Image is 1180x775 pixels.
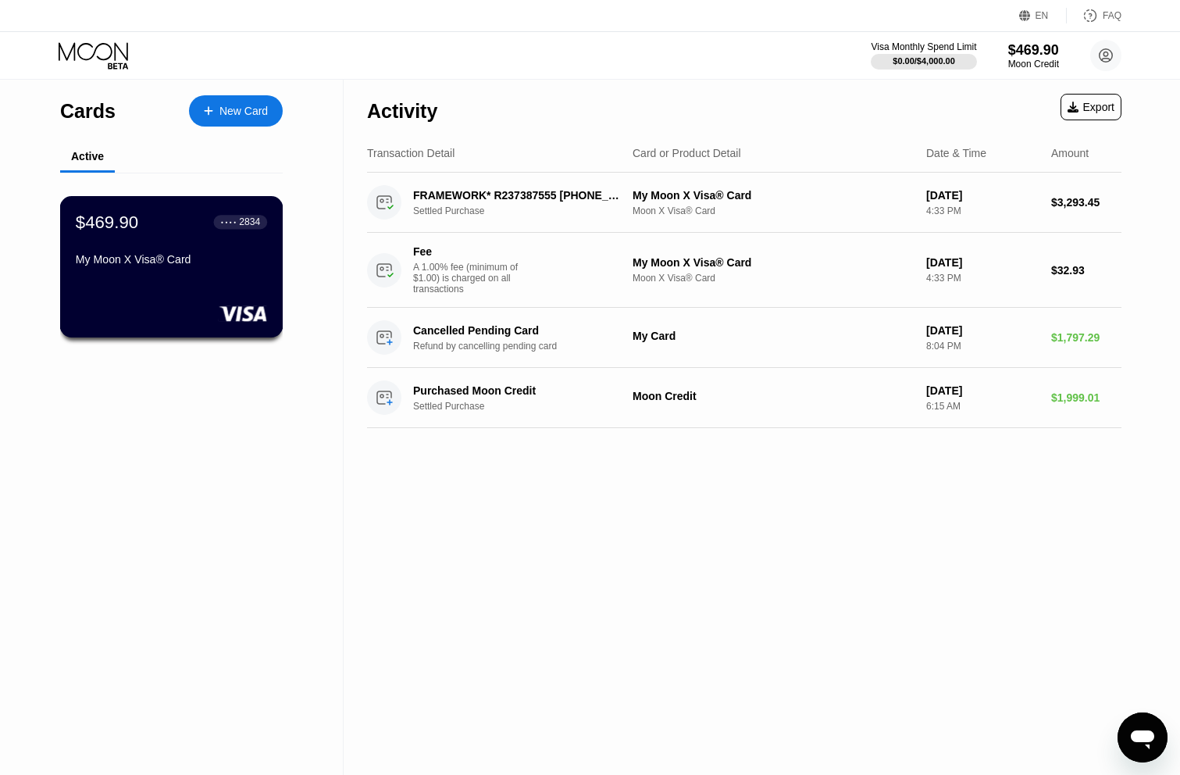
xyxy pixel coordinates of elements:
div: Visa Monthly Spend Limit [871,41,976,52]
div: Date & Time [926,147,986,159]
div: Export [1061,94,1121,120]
div: $469.90● ● ● ●2834My Moon X Visa® Card [61,197,282,337]
div: Moon X Visa® Card [633,273,914,284]
div: $0.00 / $4,000.00 [893,56,955,66]
div: $1,999.01 [1051,391,1121,404]
div: FRAMEWORK* R237387555 [PHONE_NUMBER] NLSettled PurchaseMy Moon X Visa® CardMoon X Visa® Card[DATE... [367,173,1121,233]
div: Cards [60,100,116,123]
div: My Card [633,330,914,342]
div: Settled Purchase [413,401,641,412]
div: Cancelled Pending CardRefund by cancelling pending cardMy Card[DATE]8:04 PM$1,797.29 [367,308,1121,368]
div: [DATE] [926,384,1039,397]
div: $469.90 [76,212,138,232]
div: My Moon X Visa® Card [633,189,914,202]
div: $469.90 [1008,42,1059,59]
div: New Card [189,95,283,127]
div: 4:33 PM [926,273,1039,284]
div: Card or Product Detail [633,147,741,159]
div: Activity [367,100,437,123]
div: My Moon X Visa® Card [76,253,267,266]
div: My Moon X Visa® Card [633,256,914,269]
div: FAQ [1067,8,1121,23]
div: [DATE] [926,324,1039,337]
div: A 1.00% fee (minimum of $1.00) is charged on all transactions [413,262,530,295]
div: New Card [219,105,268,118]
div: Fee [413,245,522,258]
div: Transaction Detail [367,147,455,159]
div: Moon X Visa® Card [633,205,914,216]
div: [DATE] [926,189,1039,202]
div: Moon Credit [1008,59,1059,70]
div: 6:15 AM [926,401,1039,412]
div: Purchased Moon CreditSettled PurchaseMoon Credit[DATE]6:15 AM$1,999.01 [367,368,1121,428]
div: Cancelled Pending Card [413,324,625,337]
div: $469.90Moon Credit [1008,42,1059,70]
div: EN [1036,10,1049,21]
div: $3,293.45 [1051,196,1121,209]
iframe: Pulsante per aprire la finestra di messaggistica [1118,712,1168,762]
div: Export [1068,101,1114,113]
div: FRAMEWORK* R237387555 [PHONE_NUMBER] NL [413,189,625,202]
div: 8:04 PM [926,341,1039,352]
div: $1,797.29 [1051,331,1121,344]
div: Amount [1051,147,1089,159]
div: [DATE] [926,256,1039,269]
div: EN [1019,8,1067,23]
div: 4:33 PM [926,205,1039,216]
div: Purchased Moon Credit [413,384,625,397]
div: FAQ [1103,10,1121,21]
div: Settled Purchase [413,205,641,216]
div: Active [71,150,104,162]
div: 2834 [239,216,260,227]
div: Moon Credit [633,390,914,402]
div: FeeA 1.00% fee (minimum of $1.00) is charged on all transactionsMy Moon X Visa® CardMoon X Visa® ... [367,233,1121,308]
div: ● ● ● ● [221,220,237,224]
div: Refund by cancelling pending card [413,341,641,352]
div: Visa Monthly Spend Limit$0.00/$4,000.00 [871,41,976,70]
div: $32.93 [1051,264,1121,277]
